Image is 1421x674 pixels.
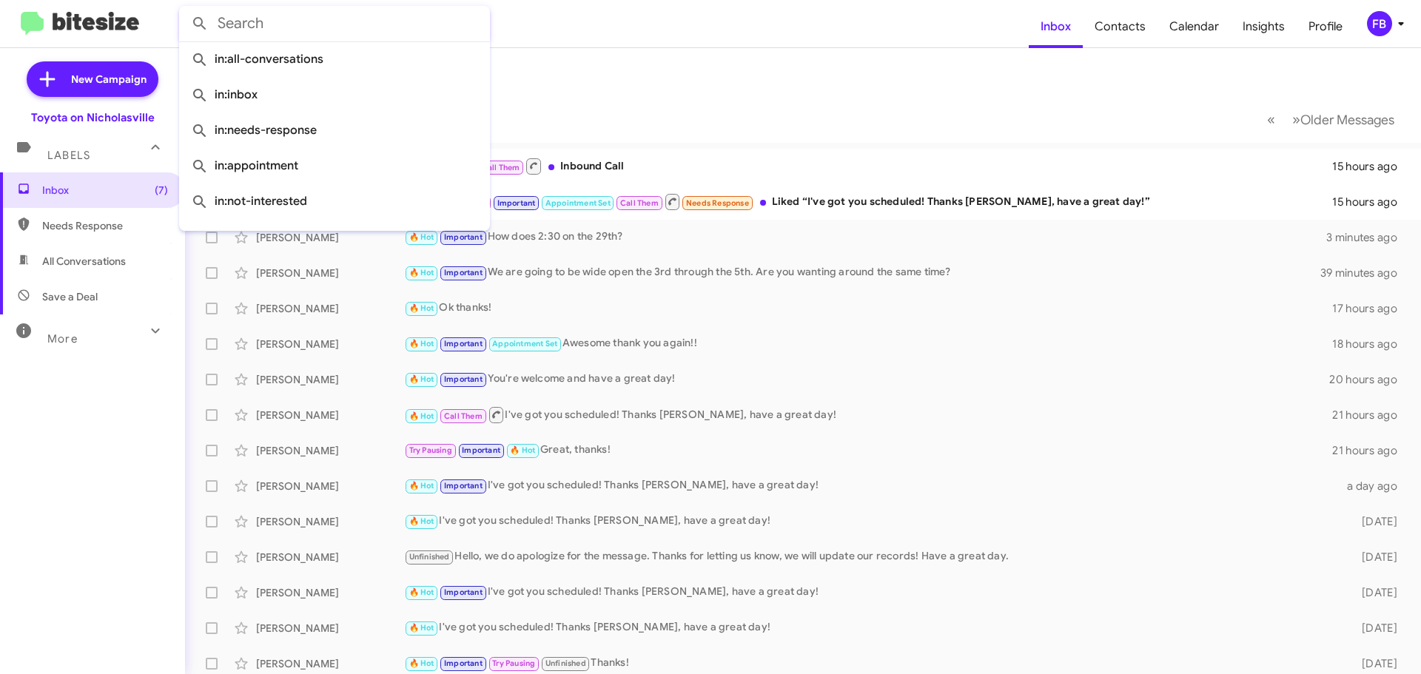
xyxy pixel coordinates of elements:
[1258,104,1284,135] button: Previous
[545,658,586,668] span: Unfinished
[545,198,611,208] span: Appointment Set
[1332,159,1409,174] div: 15 hours ago
[256,230,404,245] div: [PERSON_NAME]
[1367,11,1392,36] div: FB
[404,548,1338,565] div: Hello, we do apologize for the message. Thanks for letting us know, we will update our records! H...
[191,148,478,183] span: in:appointment
[444,481,483,491] span: Important
[444,268,483,277] span: Important
[1332,195,1409,209] div: 15 hours ago
[404,335,1332,352] div: Awesome thank you again!!
[256,585,404,600] div: [PERSON_NAME]
[191,219,478,255] span: in:sold-verified
[42,183,168,198] span: Inbox
[404,513,1338,530] div: I've got you scheduled! Thanks [PERSON_NAME], have a great day!
[444,411,483,421] span: Call Them
[191,183,478,219] span: in:not-interested
[409,374,434,384] span: 🔥 Hot
[404,264,1320,281] div: We are going to be wide open the 3rd through the 5th. Are you wanting around the same time?
[409,516,434,526] span: 🔥 Hot
[256,266,404,280] div: [PERSON_NAME]
[404,619,1338,636] div: I've got you scheduled! Thanks [PERSON_NAME], have a great day!
[686,198,749,208] span: Needs Response
[404,192,1332,211] div: Liked “I've got you scheduled! Thanks [PERSON_NAME], have a great day!”
[620,198,659,208] span: Call Them
[256,337,404,351] div: [PERSON_NAME]
[1338,621,1409,636] div: [DATE]
[1231,5,1297,48] a: Insights
[409,411,434,421] span: 🔥 Hot
[155,183,168,198] span: (7)
[42,289,98,304] span: Save a Deal
[1332,301,1409,316] div: 17 hours ago
[1029,5,1083,48] a: Inbox
[404,584,1338,601] div: I've got you scheduled! Thanks [PERSON_NAME], have a great day!
[1332,443,1409,458] div: 21 hours ago
[1329,372,1409,387] div: 20 hours ago
[409,481,434,491] span: 🔥 Hot
[1267,110,1275,129] span: «
[1158,5,1231,48] a: Calendar
[256,656,404,671] div: [PERSON_NAME]
[409,339,434,348] span: 🔥 Hot
[409,232,434,242] span: 🔥 Hot
[256,621,404,636] div: [PERSON_NAME]
[409,623,434,633] span: 🔥 Hot
[27,61,158,97] a: New Campaign
[256,443,404,458] div: [PERSON_NAME]
[462,445,500,455] span: Important
[510,445,535,455] span: 🔥 Hot
[42,254,126,269] span: All Conversations
[1332,408,1409,422] div: 21 hours ago
[1320,266,1409,280] div: 39 minutes ago
[404,477,1338,494] div: I've got you scheduled! Thanks [PERSON_NAME], have a great day!
[492,658,535,668] span: Try Pausing
[1338,656,1409,671] div: [DATE]
[1083,5,1158,48] a: Contacts
[191,112,478,148] span: in:needs-response
[47,332,78,346] span: More
[409,587,434,597] span: 🔥 Hot
[71,72,147,87] span: New Campaign
[492,339,557,348] span: Appointment Set
[1292,110,1300,129] span: »
[444,339,483,348] span: Important
[42,218,168,233] span: Needs Response
[1300,112,1394,128] span: Older Messages
[404,157,1332,175] div: Inbound Call
[404,300,1332,317] div: Ok thanks!
[256,550,404,565] div: [PERSON_NAME]
[1332,337,1409,351] div: 18 hours ago
[256,408,404,422] div: [PERSON_NAME]
[256,301,404,316] div: [PERSON_NAME]
[404,442,1332,459] div: Great, thanks!
[444,587,483,597] span: Important
[409,303,434,313] span: 🔥 Hot
[1326,230,1409,245] div: 3 minutes ago
[497,198,536,208] span: Important
[404,405,1332,424] div: I've got you scheduled! Thanks [PERSON_NAME], have a great day!
[47,149,90,162] span: Labels
[191,41,478,77] span: in:all-conversations
[256,479,404,493] div: [PERSON_NAME]
[404,655,1338,672] div: Thanks!
[1297,5,1354,48] a: Profile
[1259,104,1403,135] nav: Page navigation example
[256,514,404,529] div: [PERSON_NAME]
[409,445,452,455] span: Try Pausing
[179,6,490,41] input: Search
[1283,104,1403,135] button: Next
[444,374,483,384] span: Important
[404,371,1329,388] div: You're welcome and have a great day!
[482,163,520,172] span: Call Them
[1338,479,1409,493] div: a day ago
[404,229,1326,246] div: How does 2:30 on the 29th?
[1338,585,1409,600] div: [DATE]
[409,552,450,562] span: Unfinished
[191,77,478,112] span: in:inbox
